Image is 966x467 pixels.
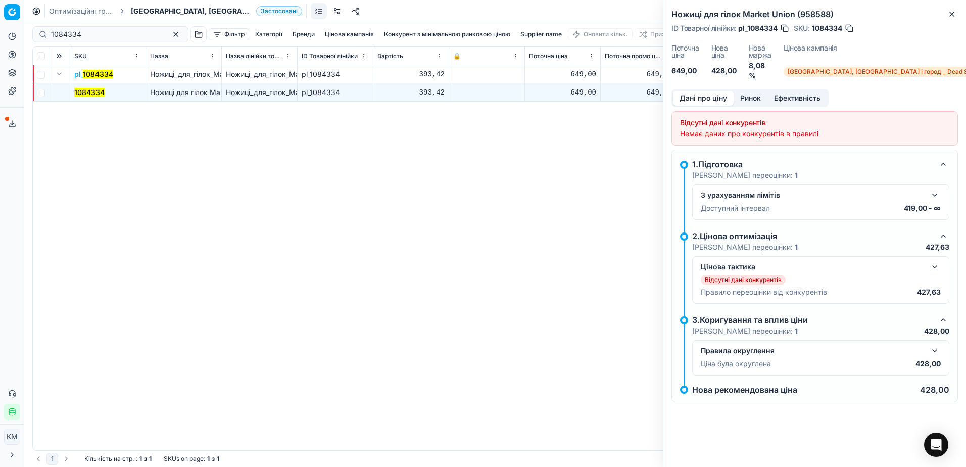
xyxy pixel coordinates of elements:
[529,52,568,60] span: Поточна ціна
[812,23,842,33] span: 1084334
[83,70,113,78] mark: 1084334
[217,455,219,463] strong: 1
[794,25,810,32] span: SKU :
[32,453,72,465] nav: pagination
[288,28,319,40] button: Бренди
[568,28,633,40] button: Оновити кільк.
[51,29,162,39] input: Пошук по SKU або назві
[671,25,736,32] span: ID Товарної лінійки :
[904,203,941,213] p: 419,00 - ∞
[84,455,134,463] span: Кількість на стр.
[749,44,771,59] dt: Нова маржа
[53,68,65,80] button: Expand
[920,386,949,394] p: 428,00
[256,6,302,16] span: Застосовані
[131,6,252,16] span: [GEOGRAPHIC_DATA], [GEOGRAPHIC_DATA] і город
[53,50,65,62] button: Expand all
[692,170,798,180] p: [PERSON_NAME] переоцінки:
[212,455,215,463] strong: з
[226,52,283,60] span: Назва лінійки товарів
[529,69,596,79] div: 649,00
[692,158,933,170] div: 1.Підготовка
[74,52,87,60] span: SKU
[701,287,827,297] p: Правило переоцінки від конкурентів
[605,52,662,60] span: Поточна промо ціна
[692,242,798,252] p: [PERSON_NAME] переоцінки:
[795,326,798,335] strong: 1
[226,69,293,79] div: Ножиці_для_гілок_Market_Union_(958588)
[711,44,737,64] dt: Нова ціна
[226,87,293,98] div: Ножиці_для_гілок_Market_Union_(958588)
[605,87,672,98] div: 649,00
[150,70,293,78] span: Ножиці_для_гілок_Market_Union_(958588)
[692,230,933,242] div: 2.Цінова оптимізація
[84,455,152,463] div: :
[701,190,925,200] div: З урахуванням лімітів
[207,455,210,463] strong: 1
[302,69,369,79] div: pl_1084334
[49,6,302,16] nav: breadcrumb
[926,242,949,252] p: 427,63
[671,44,699,64] dt: Поточна ціна
[380,28,514,40] button: Конкурент з мінімальною ринковою ціною
[671,8,958,20] h2: Ножиці для гілок Market Union (958588)
[635,28,690,40] button: Призначити
[749,61,771,81] dd: 8,08 %
[302,52,358,60] span: ID Товарної лінійки
[701,346,925,356] div: Правила округлення
[74,88,105,97] mark: 1084334
[209,28,249,40] button: Фільтр
[516,28,566,40] button: Supplier name
[74,87,105,98] button: 1084334
[251,28,286,40] button: Категорії
[144,455,147,463] strong: з
[705,276,782,284] p: Відсутні дані конкурентів
[692,386,797,394] p: Нова рекомендована ціна
[692,314,933,326] div: 3.Коригування та вплив ціни
[711,66,737,81] dd: 428,00
[529,87,596,98] div: 649,00
[692,326,798,336] p: [PERSON_NAME] переоцінки:
[738,23,778,33] span: pl_1084334
[74,69,113,79] button: pl_1084334
[915,359,941,369] p: 428,00
[49,6,114,16] a: Оптимізаційні групи
[924,433,948,457] div: Open Intercom Messenger
[74,69,113,79] span: pl_
[46,453,58,465] button: 1
[767,91,827,106] button: Ефективність
[605,69,672,79] div: 649,00
[795,171,798,179] strong: 1
[4,429,20,445] button: КM
[924,326,949,336] p: 428,00
[377,69,445,79] div: 393,42
[60,453,72,465] button: Go to next page
[150,88,287,97] span: Ножиці для гілок Market Union (958588)
[680,118,949,128] div: Відсутні дані конкурентів
[917,287,941,297] p: 427,63
[671,66,699,81] dd: 649,00
[673,91,734,106] button: Дані про ціну
[131,6,302,16] span: [GEOGRAPHIC_DATA], [GEOGRAPHIC_DATA] і городЗастосовані
[680,129,949,139] div: Немає даних про конкурентів в правилі
[321,28,378,40] button: Цінова кампанія
[150,52,168,60] span: Назва
[139,455,142,463] strong: 1
[701,203,770,213] p: Доступний інтервал
[32,453,44,465] button: Go to previous page
[701,359,771,369] p: Ціна була округлена
[5,429,20,444] span: КM
[701,262,925,272] div: Цінова тактика
[734,91,767,106] button: Ринок
[377,52,403,60] span: Вартість
[149,455,152,463] strong: 1
[164,455,205,463] span: SKUs on page :
[795,243,798,251] strong: 1
[453,52,461,60] span: 🔒
[302,87,369,98] div: pl_1084334
[377,87,445,98] div: 393,42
